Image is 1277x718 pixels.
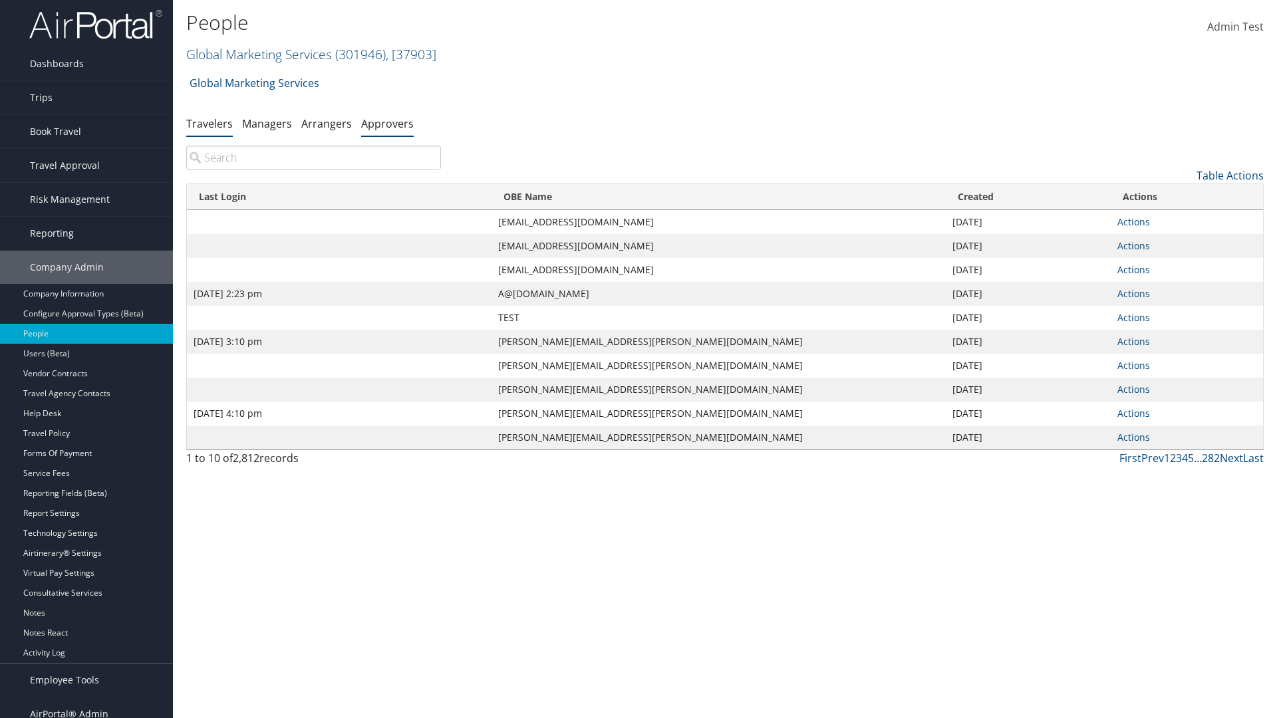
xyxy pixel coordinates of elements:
[1117,215,1150,228] a: Actions
[946,378,1111,402] td: [DATE]
[30,251,104,284] span: Company Admin
[187,282,492,306] td: [DATE] 2:23 pm
[190,70,319,96] a: Global Marketing Services
[492,330,946,354] td: [PERSON_NAME][EMAIL_ADDRESS][PERSON_NAME][DOMAIN_NAME]
[187,330,492,354] td: [DATE] 3:10 pm
[946,425,1111,449] td: [DATE]
[187,402,492,425] td: [DATE] 4:10 pm
[946,402,1111,425] td: [DATE]
[242,116,292,131] a: Managers
[492,258,946,282] td: [EMAIL_ADDRESS][DOMAIN_NAME]
[30,115,81,148] span: Book Travel
[1117,359,1150,372] a: Actions
[30,81,53,114] span: Trips
[1220,451,1243,465] a: Next
[30,47,84,80] span: Dashboards
[1117,335,1150,348] a: Actions
[1111,184,1263,210] th: Actions
[1207,19,1264,34] span: Admin Test
[187,184,492,210] th: Last Login: activate to sort column ascending
[1207,7,1264,48] a: Admin Test
[30,663,99,697] span: Employee Tools
[386,45,436,63] span: , [ 37903 ]
[1176,451,1182,465] a: 3
[492,425,946,449] td: [PERSON_NAME][EMAIL_ADDRESS][PERSON_NAME][DOMAIN_NAME]
[1243,451,1264,465] a: Last
[1117,407,1150,419] a: Actions
[946,234,1111,258] td: [DATE]
[492,402,946,425] td: [PERSON_NAME][EMAIL_ADDRESS][PERSON_NAME][DOMAIN_NAME]
[946,282,1111,306] td: [DATE]
[1194,451,1202,465] span: …
[1117,287,1150,300] a: Actions
[186,146,441,170] input: Search
[946,184,1111,210] th: Created: activate to sort column ascending
[233,451,259,465] span: 2,812
[1188,451,1194,465] a: 5
[30,183,110,216] span: Risk Management
[1117,263,1150,276] a: Actions
[946,354,1111,378] td: [DATE]
[1119,451,1141,465] a: First
[186,9,905,37] h1: People
[1197,168,1264,183] a: Table Actions
[29,9,162,40] img: airportal-logo.png
[186,45,436,63] a: Global Marketing Services
[946,258,1111,282] td: [DATE]
[492,234,946,258] td: [EMAIL_ADDRESS][DOMAIN_NAME]
[492,210,946,234] td: [EMAIL_ADDRESS][DOMAIN_NAME]
[1170,451,1176,465] a: 2
[492,282,946,306] td: A@[DOMAIN_NAME]
[30,149,100,182] span: Travel Approval
[335,45,386,63] span: ( 301946 )
[186,450,441,473] div: 1 to 10 of records
[301,116,352,131] a: Arrangers
[946,306,1111,330] td: [DATE]
[492,354,946,378] td: [PERSON_NAME][EMAIL_ADDRESS][PERSON_NAME][DOMAIN_NAME]
[492,378,946,402] td: [PERSON_NAME][EMAIL_ADDRESS][PERSON_NAME][DOMAIN_NAME]
[361,116,414,131] a: Approvers
[1202,451,1220,465] a: 282
[1117,431,1150,443] a: Actions
[186,116,233,131] a: Travelers
[492,306,946,330] td: TEST
[1117,239,1150,252] a: Actions
[946,210,1111,234] td: [DATE]
[946,330,1111,354] td: [DATE]
[1182,451,1188,465] a: 4
[1164,451,1170,465] a: 1
[492,184,946,210] th: OBE Name: activate to sort column ascending
[1117,311,1150,324] a: Actions
[30,217,74,250] span: Reporting
[1117,383,1150,396] a: Actions
[1141,451,1164,465] a: Prev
